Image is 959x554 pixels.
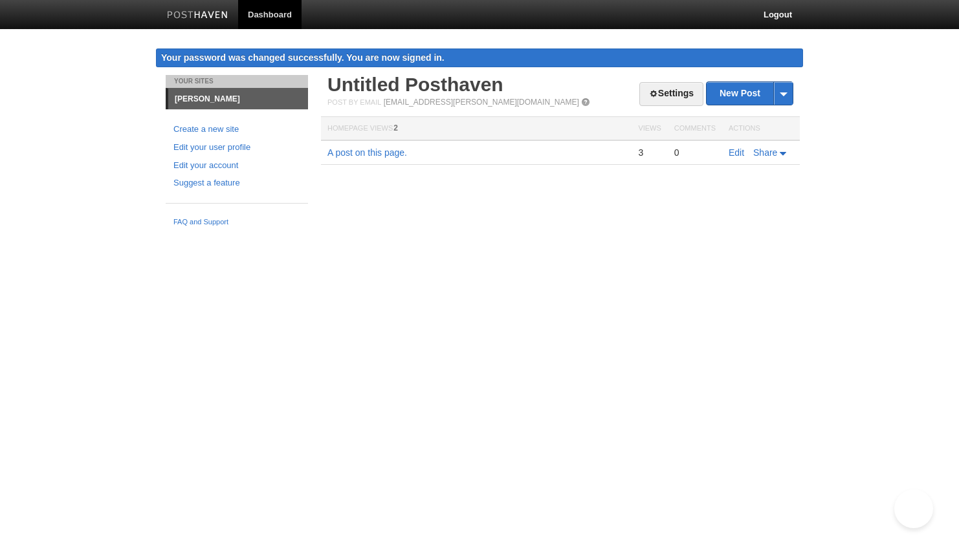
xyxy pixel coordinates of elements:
[173,159,300,173] a: Edit your account
[156,48,803,67] div: Your password was changed successfully. You are now signed in.
[173,141,300,154] a: Edit your user profile
[327,147,407,158] a: A post on this page.
[167,11,228,21] img: Posthaven-bar
[166,75,308,88] li: Your Sites
[638,147,661,158] div: 3
[173,176,300,190] a: Suggest a feature
[729,147,744,158] a: Edit
[393,123,398,133] span: 2
[173,123,300,136] a: Create a new site
[168,89,308,109] a: [PERSON_NAME]
[722,117,800,141] th: Actions
[894,489,933,528] iframe: Help Scout Beacon - Open
[327,74,503,95] a: Untitled Posthaven
[173,217,300,228] a: FAQ and Support
[327,98,381,106] span: Post by Email
[639,82,703,106] a: Settings
[668,117,722,141] th: Comments
[384,98,579,107] a: [EMAIL_ADDRESS][PERSON_NAME][DOMAIN_NAME]
[707,82,793,105] a: New Post
[753,147,777,158] span: Share
[321,117,632,141] th: Homepage Views
[674,147,716,158] div: 0
[632,117,667,141] th: Views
